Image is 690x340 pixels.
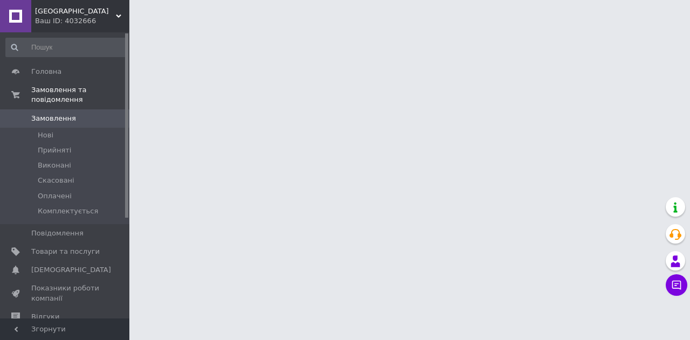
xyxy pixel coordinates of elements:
span: Замовлення [31,114,76,123]
span: Оплачені [38,191,72,201]
span: Повідомлення [31,228,84,238]
span: Відгуки [31,312,59,322]
span: Виконані [38,161,71,170]
span: Головна [31,67,61,77]
span: Santeh-city [35,6,116,16]
span: Замовлення та повідомлення [31,85,129,105]
span: Показники роботи компанії [31,283,100,303]
div: Ваш ID: 4032666 [35,16,129,26]
span: Нові [38,130,53,140]
span: Скасовані [38,176,74,185]
input: Пошук [5,38,127,57]
span: [DEMOGRAPHIC_DATA] [31,265,111,275]
span: Прийняті [38,145,71,155]
button: Чат з покупцем [666,274,687,296]
span: Комплектується [38,206,98,216]
span: Товари та послуги [31,247,100,256]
